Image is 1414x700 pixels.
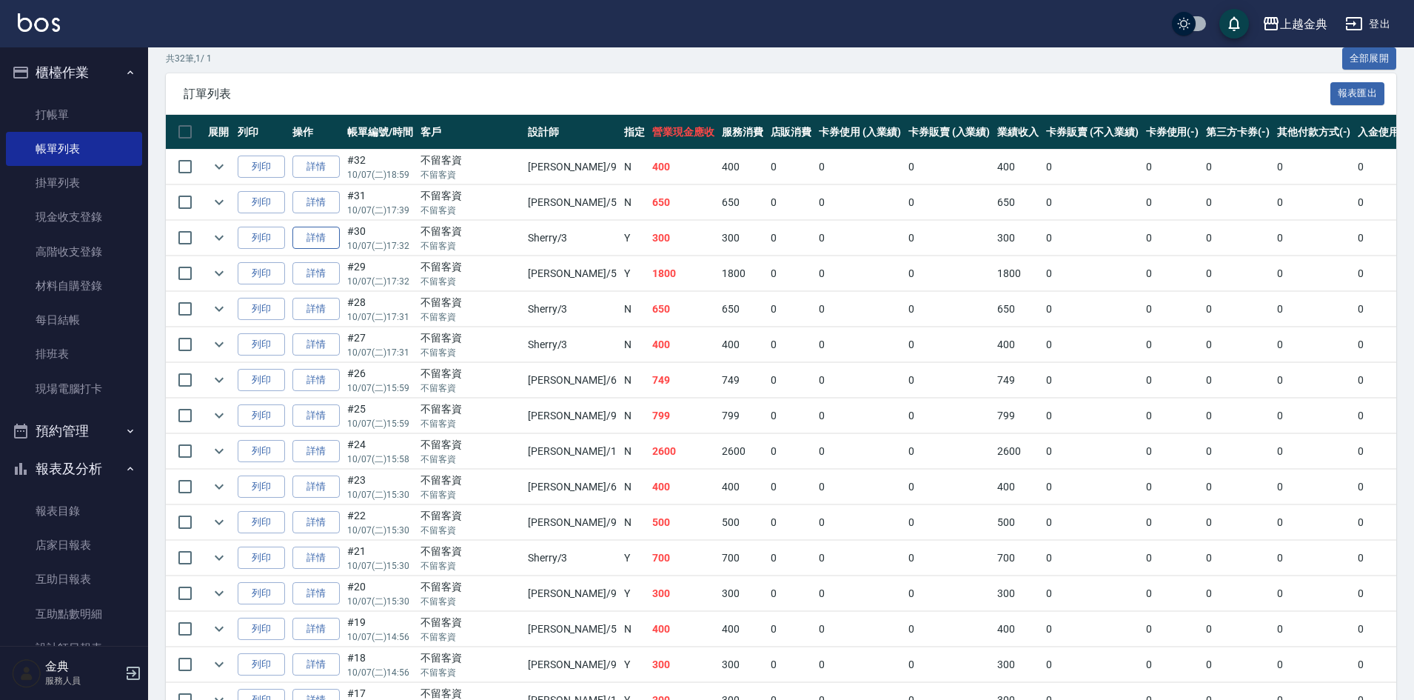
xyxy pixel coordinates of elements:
button: expand row [208,582,230,604]
th: 其他付款方式(-) [1273,115,1355,150]
td: 650 [649,185,718,220]
a: 材料自購登錄 [6,269,142,303]
td: N [620,470,649,504]
td: 1800 [994,256,1042,291]
a: 詳情 [292,156,340,179]
div: 不留客資 [420,544,520,559]
td: [PERSON_NAME] /9 [524,505,620,540]
td: 0 [1273,399,1355,433]
div: 不留客資 [420,188,520,204]
td: #23 [344,470,417,504]
td: 0 [815,150,905,184]
td: 0 [1202,256,1273,291]
th: 服務消費 [718,115,767,150]
td: #25 [344,399,417,433]
button: 列印 [238,547,285,570]
td: N [620,505,649,540]
td: 0 [1042,256,1142,291]
a: 掛單列表 [6,166,142,200]
td: N [620,363,649,398]
td: 0 [1202,470,1273,504]
div: 不留客資 [420,366,520,381]
td: 0 [1042,541,1142,576]
button: expand row [208,440,230,462]
td: 0 [815,470,905,504]
th: 卡券使用 (入業績) [815,115,905,150]
td: #31 [344,185,417,220]
button: save [1219,9,1249,39]
td: 400 [994,150,1042,184]
a: 詳情 [292,547,340,570]
td: [PERSON_NAME] /1 [524,434,620,469]
td: 0 [1202,399,1273,433]
td: 0 [815,434,905,469]
a: 詳情 [292,404,340,427]
td: 0 [815,327,905,362]
td: 0 [767,505,816,540]
td: 0 [767,434,816,469]
td: 650 [649,292,718,327]
td: 0 [905,399,994,433]
td: 400 [649,470,718,504]
td: 0 [1273,185,1355,220]
td: [PERSON_NAME] /6 [524,470,620,504]
td: 0 [1142,292,1203,327]
td: Y [620,576,649,611]
button: 列印 [238,653,285,676]
p: 不留客資 [420,310,520,324]
td: 700 [649,541,718,576]
button: 列印 [238,511,285,534]
td: Sherry /3 [524,541,620,576]
td: 0 [1142,150,1203,184]
a: 排班表 [6,337,142,371]
div: 不留客資 [420,295,520,310]
a: 詳情 [292,511,340,534]
td: 0 [905,363,994,398]
td: [PERSON_NAME] /5 [524,256,620,291]
td: #28 [344,292,417,327]
td: 650 [718,185,767,220]
a: 打帳單 [6,98,142,132]
td: 0 [767,221,816,256]
td: 0 [1273,363,1355,398]
td: 0 [1273,221,1355,256]
td: 0 [767,470,816,504]
td: 0 [1202,221,1273,256]
button: expand row [208,298,230,320]
p: 共 32 筆, 1 / 1 [166,52,212,65]
td: 0 [767,292,816,327]
a: 詳情 [292,369,340,392]
td: 0 [1202,327,1273,362]
button: expand row [208,156,230,178]
td: 0 [1273,150,1355,184]
button: expand row [208,511,230,533]
td: [PERSON_NAME] /9 [524,150,620,184]
td: 0 [767,150,816,184]
td: 0 [1142,505,1203,540]
span: 訂單列表 [184,87,1330,101]
td: 0 [1202,434,1273,469]
td: 0 [1273,470,1355,504]
td: 500 [649,505,718,540]
a: 現場電腦打卡 [6,372,142,406]
p: 不留客資 [420,417,520,430]
td: [PERSON_NAME] /6 [524,363,620,398]
td: 0 [1142,470,1203,504]
td: 0 [767,327,816,362]
td: [PERSON_NAME] /5 [524,185,620,220]
th: 指定 [620,115,649,150]
td: 0 [1273,541,1355,576]
td: 0 [815,185,905,220]
td: 0 [1142,363,1203,398]
button: 櫃檯作業 [6,53,142,92]
div: 不留客資 [420,330,520,346]
td: 0 [1142,185,1203,220]
a: 詳情 [292,476,340,499]
p: 10/07 (二) 17:31 [347,310,413,324]
th: 設計師 [524,115,620,150]
td: 0 [1273,292,1355,327]
td: 400 [718,150,767,184]
td: 1800 [649,256,718,291]
td: 0 [905,541,994,576]
td: 0 [1202,185,1273,220]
